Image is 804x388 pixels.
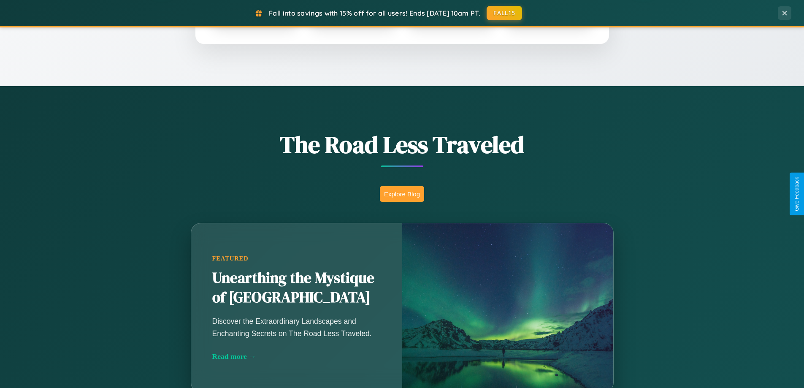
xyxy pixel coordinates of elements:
button: Explore Blog [380,186,424,202]
span: Fall into savings with 15% off for all users! Ends [DATE] 10am PT. [269,9,480,17]
p: Discover the Extraordinary Landscapes and Enchanting Secrets on The Road Less Traveled. [212,315,381,339]
div: Featured [212,255,381,262]
button: FALL15 [487,6,522,20]
div: Give Feedback [794,177,800,211]
div: Read more → [212,352,381,361]
h2: Unearthing the Mystique of [GEOGRAPHIC_DATA] [212,269,381,307]
h1: The Road Less Traveled [149,128,655,161]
